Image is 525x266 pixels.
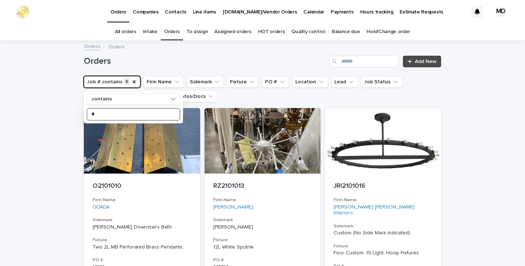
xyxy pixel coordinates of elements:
[213,244,312,250] div: 12L White Sputnik
[227,76,259,88] button: Fixture
[213,197,312,203] h3: Firm Name
[213,204,253,210] a: [PERSON_NAME]
[84,42,100,50] a: Orders
[334,204,432,217] a: [PERSON_NAME] [PERSON_NAME] Interiors
[366,23,410,40] a: Hold/Change order
[93,224,191,230] p: [PERSON_NAME] Downstairs Bath
[143,76,184,88] button: Firm Name
[84,56,326,67] h1: Orders
[93,204,110,210] a: ODADA
[262,76,289,88] button: PO #
[214,23,251,40] a: Assigned orders
[331,76,358,88] button: Lead
[171,91,218,102] button: Photos/Docs
[334,250,432,256] div: Four Custom, 19 Light, Hoop Fixtures
[143,23,157,40] a: Intake
[291,23,325,40] a: Quality control
[258,23,285,40] a: HOT orders
[93,257,191,263] h3: PO #
[186,23,208,40] a: To assign
[334,182,432,190] p: JRI2101016
[15,4,31,19] img: 0ffKfDbyRa2Iv8hnaAqg
[329,56,398,67] input: Search
[213,237,312,243] h3: Fixture
[334,243,432,249] h3: Fixture
[187,76,224,88] button: Sidemark
[84,76,140,88] button: Job #
[213,224,312,230] p: [PERSON_NAME]
[164,23,180,40] a: Orders
[334,230,432,236] p: Custom (No Side Mark indicated)
[93,237,191,243] h3: Fixture
[108,42,125,50] p: Orders
[93,217,191,223] h3: Sidemark
[213,217,312,223] h3: Sidemark
[93,182,191,190] p: O2101010
[92,96,112,102] p: contains
[213,257,312,263] h3: PO #
[403,56,441,67] a: Add New
[334,197,432,203] h3: Firm Name
[495,6,507,17] div: MD
[332,23,360,40] a: Balance due
[213,182,312,190] p: RZ2101013
[115,23,136,40] a: All orders
[415,59,436,64] span: Add New
[334,223,432,229] h3: Sidemark
[361,76,402,88] button: Job Status
[93,244,191,250] div: Two 2L MB Perforated Brass Pendants
[292,76,328,88] button: Location
[93,197,191,203] h3: Firm Name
